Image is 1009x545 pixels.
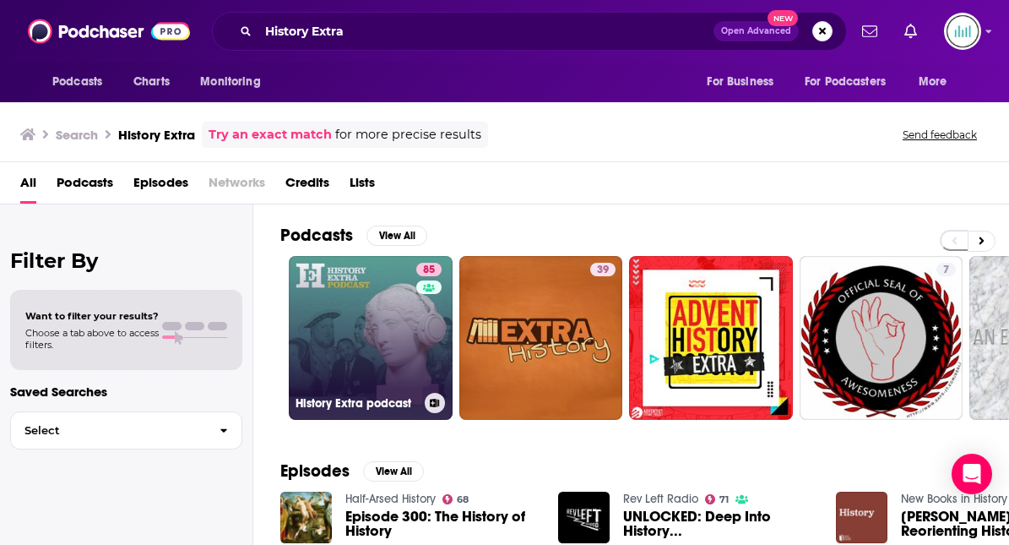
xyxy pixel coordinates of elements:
span: Open Advanced [721,27,791,35]
a: EpisodesView All [280,461,424,482]
a: 39 [459,256,623,420]
button: open menu [794,66,910,98]
button: open menu [907,66,968,98]
button: View All [366,226,427,246]
span: Podcasts [52,70,102,94]
img: Podchaser - Follow, Share and Rate Podcasts [28,15,190,47]
a: 85History Extra podcast [289,256,453,420]
input: Search podcasts, credits, & more... [258,18,713,45]
h3: History Extra podcast [296,396,418,411]
span: 39 [597,262,609,279]
h2: Podcasts [280,225,353,246]
a: Lists [350,169,375,204]
div: Open Intercom Messenger [952,454,992,494]
a: UNLOCKED: Deep Into History... [623,510,816,538]
a: Credits [285,169,329,204]
h2: Episodes [280,461,350,482]
a: All [20,169,36,204]
a: Half-Arsed History [345,492,436,506]
a: 39 [590,263,616,276]
span: For Podcasters [805,70,886,94]
a: Podcasts [57,169,113,204]
span: For Business [707,70,773,94]
span: More [919,70,947,94]
a: Try an exact match [209,125,332,144]
img: Episode 300: The History of History [280,492,332,543]
a: 71 [705,494,730,504]
button: open menu [188,66,282,98]
img: UNLOCKED: Deep Into History... [558,492,610,543]
h3: History Extra [118,127,195,143]
p: Saved Searches [10,384,242,400]
img: User Profile [944,13,981,50]
button: View All [363,461,424,482]
button: Show profile menu [944,13,981,50]
span: 68 [457,496,469,504]
button: Open AdvancedNew [713,21,799,41]
span: Select [11,425,206,436]
span: Monitoring [200,70,260,94]
span: Choose a tab above to access filters. [25,327,159,351]
a: PodcastsView All [280,225,427,246]
a: 68 [442,494,469,504]
span: 85 [423,262,435,279]
a: Episodes [133,169,188,204]
a: Show notifications dropdown [855,17,884,46]
h3: Search [56,127,98,143]
span: for more precise results [335,125,481,144]
span: Networks [209,169,265,204]
span: Want to filter your results? [25,310,159,322]
img: Adnan Husain on Reorienting History [836,492,887,543]
button: open menu [695,66,795,98]
span: 71 [719,496,729,504]
a: New Books in History [901,492,1007,506]
button: Select [10,411,242,450]
a: Charts [122,66,180,98]
a: Episode 300: The History of History [345,510,538,538]
span: Charts [133,70,170,94]
div: Search podcasts, credits, & more... [212,12,847,51]
a: 7 [936,263,956,276]
span: 7 [943,262,949,279]
button: Send feedback [898,128,982,142]
span: Logged in as podglomerate [944,13,981,50]
a: Show notifications dropdown [898,17,924,46]
a: 85 [416,263,442,276]
span: New [768,10,798,26]
a: 7 [800,256,963,420]
a: Rev Left Radio [623,492,698,506]
button: open menu [41,66,124,98]
h2: Filter By [10,248,242,273]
